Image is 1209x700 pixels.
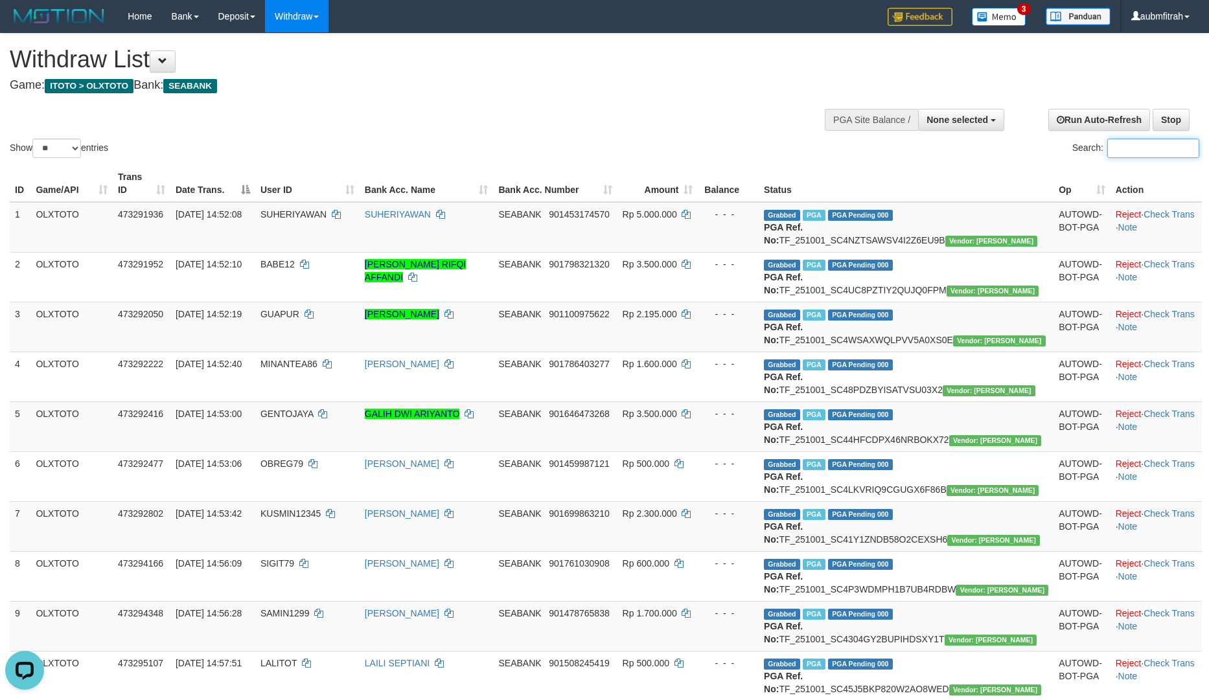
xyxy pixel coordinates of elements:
[947,485,1039,496] span: Vendor URL: https://secure4.1velocity.biz
[947,286,1039,297] span: Vendor URL: https://secure4.1velocity.biz
[764,671,803,694] b: PGA Ref. No:
[825,109,918,131] div: PGA Site Balance /
[623,658,669,668] span: Rp 500.000
[617,165,698,202] th: Amount: activate to sort column ascending
[1111,302,1202,352] td: · ·
[918,109,1004,131] button: None selected
[927,115,988,125] span: None selected
[1111,165,1202,202] th: Action
[759,451,1054,501] td: TF_251001_SC4LKVRIQ9CGUGX6F86B
[623,259,677,269] span: Rp 3.500.000
[549,508,609,519] span: Copy 901699863210 to clipboard
[703,357,754,370] div: - - -
[703,407,754,420] div: - - -
[118,558,163,569] span: 473294166
[118,409,163,419] span: 473292416
[703,507,754,520] div: - - -
[1111,401,1202,451] td: · ·
[1118,471,1138,482] a: Note
[828,359,893,370] span: PGA Pending
[498,309,541,319] span: SEABANK
[1118,422,1138,432] a: Note
[803,359,825,370] span: Marked by aubbestuta
[260,409,314,419] span: GENTOJAYA
[10,601,30,651] td: 9
[549,409,609,419] span: Copy 901646473268 to clipboard
[1116,309,1142,319] a: Reject
[703,657,754,670] div: - - -
[10,501,30,551] td: 7
[803,609,825,620] span: Marked by aubbestuta
[703,607,754,620] div: - - -
[1046,8,1111,25] img: panduan.png
[1144,259,1195,269] a: Check Trans
[118,359,163,369] span: 473292222
[1111,501,1202,551] td: · ·
[1118,621,1138,631] a: Note
[623,458,669,469] span: Rp 500.000
[549,309,609,319] span: Copy 901100975622 to clipboard
[10,139,108,158] label: Show entries
[260,209,327,220] span: SUHERIYAWAN
[764,609,800,620] span: Grabbed
[698,165,759,202] th: Balance
[803,509,825,520] span: Marked by aubbestuta
[764,210,800,221] span: Grabbed
[759,501,1054,551] td: TF_251001_SC41Y1ZNDB58O2CEXSH6
[30,352,113,401] td: OLXTOTO
[828,260,893,271] span: PGA Pending
[828,559,893,570] span: PGA Pending
[759,601,1054,651] td: TF_251001_SC4304GY2BUPIHDSXY1T
[260,558,294,569] span: SIGIT79
[176,409,242,419] span: [DATE] 14:53:00
[828,509,893,520] span: PGA Pending
[764,659,800,670] span: Grabbed
[764,272,803,295] b: PGA Ref. No:
[30,401,113,451] td: OLXTOTO
[759,551,1054,601] td: TF_251001_SC4P3WDMPH1B7UB4RDBW
[1054,352,1110,401] td: AUTOWD-BOT-PGA
[623,608,677,618] span: Rp 1.700.000
[828,210,893,221] span: PGA Pending
[1054,401,1110,451] td: AUTOWD-BOT-PGA
[365,608,439,618] a: [PERSON_NAME]
[764,372,803,395] b: PGA Ref. No:
[176,259,242,269] span: [DATE] 14:52:10
[1153,109,1190,131] a: Stop
[1116,558,1142,569] a: Reject
[828,659,893,670] span: PGA Pending
[1144,458,1195,469] a: Check Trans
[1116,508,1142,519] a: Reject
[764,521,803,545] b: PGA Ref. No:
[764,222,803,245] b: PGA Ref. No:
[1144,209,1195,220] a: Check Trans
[365,558,439,569] a: [PERSON_NAME]
[764,571,803,594] b: PGA Ref. No:
[764,409,800,420] span: Grabbed
[498,608,541,618] span: SEABANK
[10,451,30,501] td: 6
[764,310,800,321] span: Grabbed
[10,252,30,302] td: 2
[176,658,242,668] span: [DATE] 14:57:51
[947,535,1040,546] span: Vendor URL: https://secure4.1velocity.biz
[498,558,541,569] span: SEABANK
[703,457,754,470] div: - - -
[30,165,113,202] th: Game/API: activate to sort column ascending
[1144,508,1195,519] a: Check Trans
[260,608,309,618] span: SAMIN1299
[703,308,754,321] div: - - -
[1118,222,1138,232] a: Note
[118,658,163,668] span: 473295107
[828,459,893,470] span: PGA Pending
[1111,352,1202,401] td: · ·
[498,658,541,668] span: SEABANK
[1111,252,1202,302] td: · ·
[803,659,825,670] span: Marked by aubbestuta
[10,401,30,451] td: 5
[1116,259,1142,269] a: Reject
[10,352,30,401] td: 4
[1054,165,1110,202] th: Op: activate to sort column ascending
[365,508,439,519] a: [PERSON_NAME]
[623,309,677,319] span: Rp 2.195.000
